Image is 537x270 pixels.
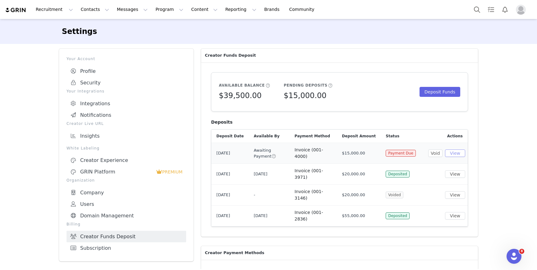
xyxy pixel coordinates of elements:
h5: $15,000.00 [284,90,326,101]
p: Your Account [67,56,186,62]
img: placeholder-profile.jpg [516,5,526,15]
a: Notifications [67,109,186,121]
span: Payment Due [386,150,416,157]
span: [DATE] [216,150,230,156]
h4: Deposits [211,119,468,126]
a: Company [67,187,186,198]
button: View [445,149,465,157]
span: - [254,192,255,197]
button: Recruitment [32,2,77,17]
span: $20,000.00 [342,171,365,177]
div: Actions [423,130,468,143]
span: Invoice (001-3971) [295,168,323,180]
span: Deposited [386,212,410,219]
span: Invoice (001-4000) [295,147,323,159]
button: View [445,191,465,199]
p: White Labeling [67,145,186,151]
span: $15,000.00 [342,150,365,156]
a: Subscription [67,242,186,254]
button: View [445,170,465,178]
iframe: Intercom live chat [507,249,521,264]
button: Void [428,149,443,157]
button: Program [152,2,187,17]
div: Creator Experience [70,157,182,163]
span: [DATE] [254,172,267,176]
button: View [445,212,465,220]
span: Voided [386,192,403,198]
span: Payment Method [295,133,330,139]
span: 8 [519,249,524,254]
a: GRIN Platform PREMIUM [67,166,186,178]
span: Awaiting Payment [254,148,276,159]
p: Billing [67,221,186,227]
span: [DATE] [254,213,267,218]
a: Profile [67,65,186,77]
a: Insights [67,130,186,142]
h5: Available Balance [219,83,265,88]
a: Integrations [67,98,186,109]
button: Profile [512,5,532,15]
button: Search [470,2,484,17]
div: GRIN Platform [70,169,156,175]
span: [DATE] [216,192,230,198]
button: Reporting [222,2,260,17]
button: Messages [113,2,151,17]
p: Your Integrations [67,88,186,94]
span: $20,000.00 [342,192,365,198]
a: Security [67,77,186,88]
a: Creator Funds Deposit [67,231,186,242]
a: Creator Experience [67,155,186,166]
a: Tasks [484,2,498,17]
span: Creator Payment Methods [205,250,264,256]
span: Status [386,133,399,139]
span: Invoice (001-2836) [295,210,323,221]
a: Domain Management [67,210,186,221]
h5: $39,500.00 [219,90,261,101]
span: Deposited [386,171,410,178]
span: Available By [254,133,279,139]
span: Invoice (001-3146) [295,189,323,201]
button: Content [187,2,221,17]
button: Notifications [498,2,512,17]
a: Brands [260,2,285,17]
button: Contacts [77,2,113,17]
span: Creator Funds Deposit [205,52,256,59]
button: Deposit Funds [420,87,460,97]
span: PREMIUM [162,169,183,174]
span: $55,000.00 [342,213,365,219]
img: grin logo [5,7,27,13]
span: [DATE] [216,213,230,219]
h5: Pending Deposits [284,83,328,88]
span: Deposit Amount [342,133,376,139]
span: Deposit Date [216,133,244,139]
span: [DATE] [216,171,230,177]
p: Organization [67,178,186,183]
a: Users [67,198,186,210]
p: Creator Live URL [67,121,186,126]
a: Community [286,2,321,17]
